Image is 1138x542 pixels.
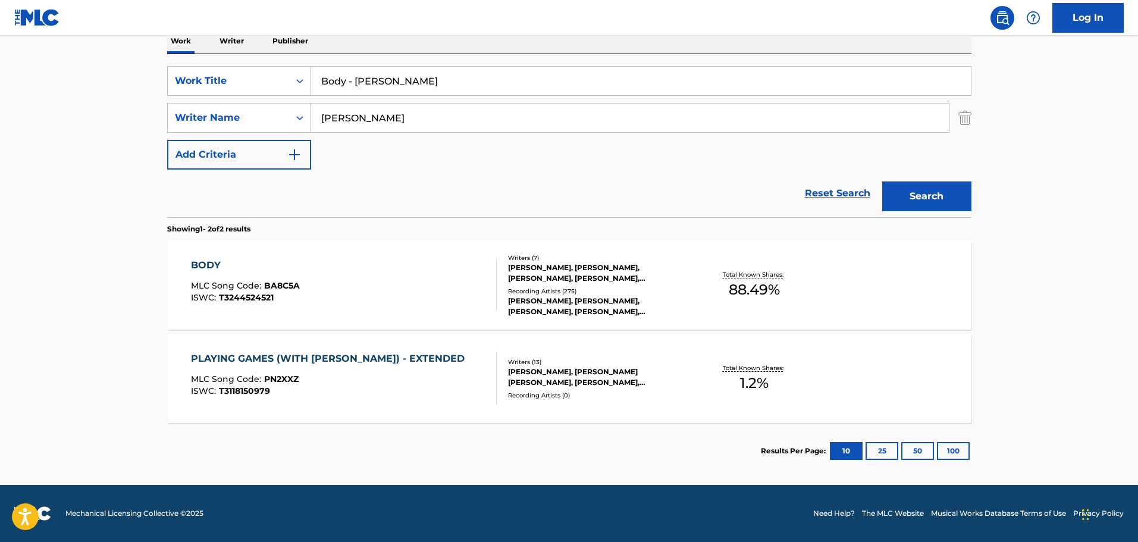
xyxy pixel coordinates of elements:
[508,358,688,366] div: Writers ( 13 )
[14,506,51,521] img: logo
[1079,485,1138,542] iframe: Chat Widget
[191,258,300,272] div: BODY
[219,386,270,396] span: T3118150979
[219,292,274,303] span: T3244524521
[175,74,282,88] div: Work Title
[862,508,924,519] a: The MLC Website
[191,292,219,303] span: ISWC :
[287,148,302,162] img: 9d2ae6d4665cec9f34b9.svg
[1021,6,1045,30] div: Help
[882,181,971,211] button: Search
[740,372,769,394] span: 1.2 %
[216,29,247,54] p: Writer
[1073,508,1124,519] a: Privacy Policy
[508,253,688,262] div: Writers ( 7 )
[167,140,311,170] button: Add Criteria
[191,374,264,384] span: MLC Song Code :
[723,270,786,279] p: Total Known Shares:
[269,29,312,54] p: Publisher
[191,386,219,396] span: ISWC :
[995,11,1010,25] img: search
[1082,497,1089,532] div: Drag
[167,29,195,54] p: Work
[508,366,688,388] div: [PERSON_NAME], [PERSON_NAME] [PERSON_NAME], [PERSON_NAME], [PERSON_NAME], [PERSON_NAME], [PERSON_...
[761,446,829,456] p: Results Per Page:
[1026,11,1040,25] img: help
[167,334,971,423] a: PLAYING GAMES (WITH [PERSON_NAME]) - EXTENDEDMLC Song Code:PN2XXZISWC:T3118150979Writers (13)[PER...
[175,111,282,125] div: Writer Name
[167,240,971,330] a: BODYMLC Song Code:BA8C5AISWC:T3244524521Writers (7)[PERSON_NAME], [PERSON_NAME], [PERSON_NAME], [...
[508,296,688,317] div: [PERSON_NAME], [PERSON_NAME], [PERSON_NAME], [PERSON_NAME], [GEOGRAPHIC_DATA] ON DA TRACK, [PERSO...
[990,6,1014,30] a: Public Search
[937,442,970,460] button: 100
[191,352,471,366] div: PLAYING GAMES (WITH [PERSON_NAME]) - EXTENDED
[508,287,688,296] div: Recording Artists ( 275 )
[866,442,898,460] button: 25
[958,103,971,133] img: Delete Criterion
[931,508,1066,519] a: Musical Works Database Terms of Use
[167,224,250,234] p: Showing 1 - 2 of 2 results
[901,442,934,460] button: 50
[723,364,786,372] p: Total Known Shares:
[264,374,299,384] span: PN2XXZ
[508,262,688,284] div: [PERSON_NAME], [PERSON_NAME], [PERSON_NAME], [PERSON_NAME], [PERSON_NAME], [PERSON_NAME] [PERSON_...
[799,180,876,206] a: Reset Search
[830,442,863,460] button: 10
[264,280,300,291] span: BA8C5A
[508,391,688,400] div: Recording Artists ( 0 )
[14,9,60,26] img: MLC Logo
[167,66,971,217] form: Search Form
[1052,3,1124,33] a: Log In
[729,279,780,300] span: 88.49 %
[65,508,203,519] span: Mechanical Licensing Collective © 2025
[813,508,855,519] a: Need Help?
[191,280,264,291] span: MLC Song Code :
